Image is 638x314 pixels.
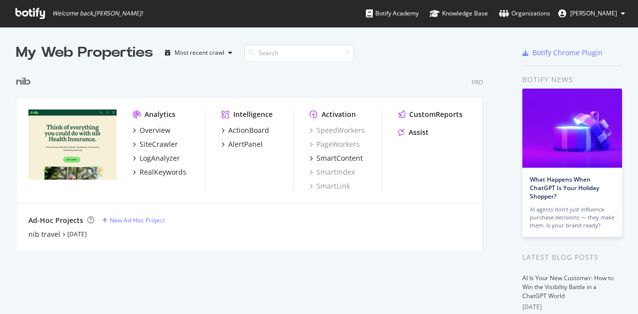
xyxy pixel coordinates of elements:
div: Activation [321,109,356,119]
div: ActionBoard [228,125,269,135]
a: SmartLink [310,181,350,191]
div: CustomReports [409,109,463,119]
a: nib [16,75,34,89]
a: SmartContent [310,153,363,163]
div: Organizations [499,8,550,18]
div: Most recent crawl [174,50,224,56]
div: Knowledge Base [430,8,488,18]
div: My Web Properties [16,43,153,63]
a: nib travel [28,229,60,239]
a: LogAnalyzer [133,153,180,163]
div: Intelligence [233,109,273,119]
a: New Ad-Hoc Project [102,216,165,224]
a: AlertPanel [221,139,263,149]
a: Assist [398,127,429,137]
div: Botify news [522,74,622,85]
a: CustomReports [398,109,463,119]
a: PageWorkers [310,139,360,149]
input: Search [244,44,354,62]
div: nib [16,75,30,89]
a: [DATE] [67,230,87,238]
div: AlertPanel [228,139,263,149]
img: www.nib.com.au [28,109,117,180]
div: [DATE] [522,303,622,312]
div: Botify Academy [366,8,419,18]
button: [PERSON_NAME] [550,5,633,21]
div: grid [16,63,491,251]
a: RealKeywords [133,167,186,177]
div: SiteCrawler [140,139,178,149]
img: What Happens When ChatGPT Is Your Holiday Shopper? [522,89,622,168]
a: Overview [133,125,170,135]
div: Botify Chrome Plugin [532,48,603,58]
div: Assist [409,127,429,137]
button: Most recent crawl [161,45,236,61]
a: ActionBoard [221,125,269,135]
div: Overview [140,125,170,135]
span: Welcome back, [PERSON_NAME] ! [52,9,143,17]
div: AI agents don’t just influence purchase decisions — they make them. Is your brand ready? [530,206,615,229]
a: SiteCrawler [133,139,178,149]
a: SmartIndex [310,167,355,177]
div: Latest Blog Posts [522,252,622,263]
a: AI Is Your New Customer: How to Win the Visibility Battle in a ChatGPT World [522,274,614,300]
div: RealKeywords [140,167,186,177]
span: Kyle Hughes [570,9,617,17]
div: Analytics [145,109,175,119]
a: Botify Chrome Plugin [522,48,603,58]
div: Pro [472,78,483,87]
div: New Ad-Hoc Project [110,216,165,224]
div: SmartContent [317,153,363,163]
div: Ad-Hoc Projects [28,215,83,225]
div: LogAnalyzer [140,153,180,163]
a: SpeedWorkers [310,125,365,135]
a: What Happens When ChatGPT Is Your Holiday Shopper? [530,175,599,201]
